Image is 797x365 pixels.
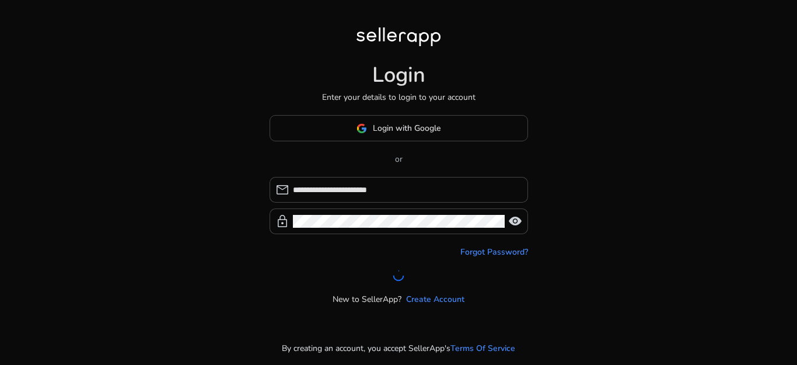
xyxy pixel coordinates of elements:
img: google-logo.svg [356,123,367,134]
span: lock [275,214,289,228]
button: Login with Google [270,115,528,141]
a: Forgot Password? [460,246,528,258]
a: Terms Of Service [450,342,515,354]
span: Login with Google [373,122,441,134]
span: mail [275,183,289,197]
h1: Login [372,62,425,88]
span: visibility [508,214,522,228]
a: Create Account [406,293,464,305]
p: or [270,153,528,165]
p: Enter your details to login to your account [322,91,476,103]
p: New to SellerApp? [333,293,401,305]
